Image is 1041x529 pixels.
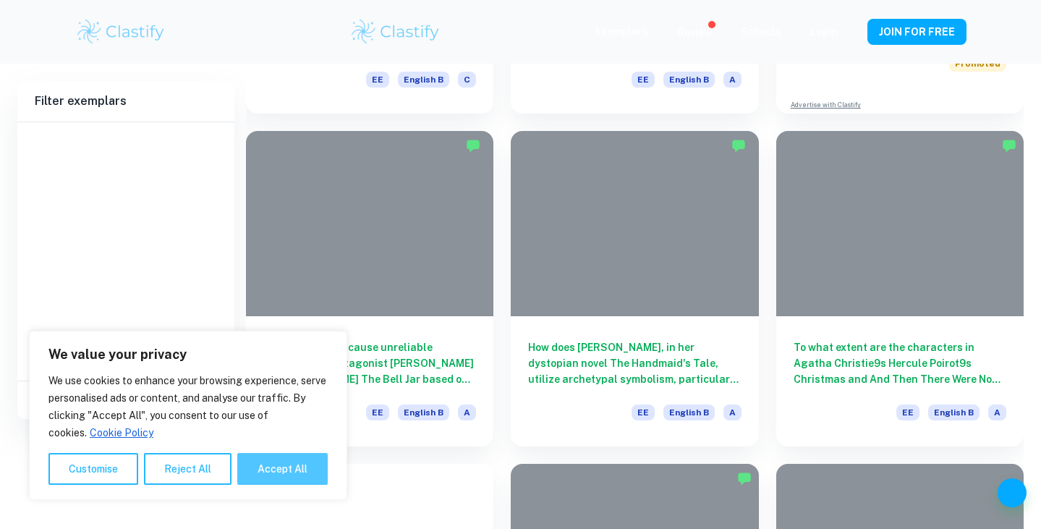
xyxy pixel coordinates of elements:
a: Does depression cause unreliable narration by protagonist [PERSON_NAME] in [PERSON_NAME] The Bell... [246,131,493,447]
p: Review [677,25,712,41]
h6: To what extent are the characters in Agatha Christie9s Hercule Poirot9s Christmas and And Then Th... [794,339,1006,387]
div: We value your privacy [29,331,347,500]
button: Reject All [144,453,231,485]
a: How does [PERSON_NAME], in her dystopian novel The Handmaid's Tale, utilize archetypal symbolism,... [511,131,758,447]
img: Marked [731,138,746,153]
span: EE [366,72,389,88]
p: We use cookies to enhance your browsing experience, serve personalised ads or content, and analys... [48,372,328,441]
h6: Filter exemplars [17,81,234,122]
img: Marked [1002,138,1016,153]
span: EE [632,405,655,420]
h6: How does [PERSON_NAME], in her dystopian novel The Handmaid's Tale, utilize archetypal symbolism,... [528,339,741,387]
span: English B [398,72,449,88]
a: Login [810,26,838,38]
img: Clastify logo [75,17,167,46]
span: A [458,405,476,420]
img: Clastify logo [349,17,441,46]
span: A [723,72,742,88]
span: A [723,405,742,420]
a: Schools [741,26,781,38]
h6: Does depression cause unreliable narration by protagonist [PERSON_NAME] in [PERSON_NAME] The Bell... [263,339,476,387]
img: Marked [737,471,752,486]
span: English B [928,405,980,420]
img: Marked [466,138,480,153]
button: Help and Feedback [998,478,1027,507]
span: EE [632,72,655,88]
span: English B [398,405,449,420]
button: JOIN FOR FREE [867,19,966,45]
p: Exemplars [595,23,648,39]
span: English B [663,72,715,88]
a: Advertise with Clastify [791,100,861,110]
button: Accept All [237,453,328,485]
button: Customise [48,453,138,485]
span: EE [366,405,389,420]
p: We value your privacy [48,346,328,363]
a: To what extent are the characters in Agatha Christie9s Hercule Poirot9s Christmas and And Then Th... [776,131,1024,447]
span: English B [663,405,715,420]
a: Cookie Policy [89,426,154,439]
span: A [988,405,1006,420]
span: C [458,72,476,88]
span: EE [896,405,919,420]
